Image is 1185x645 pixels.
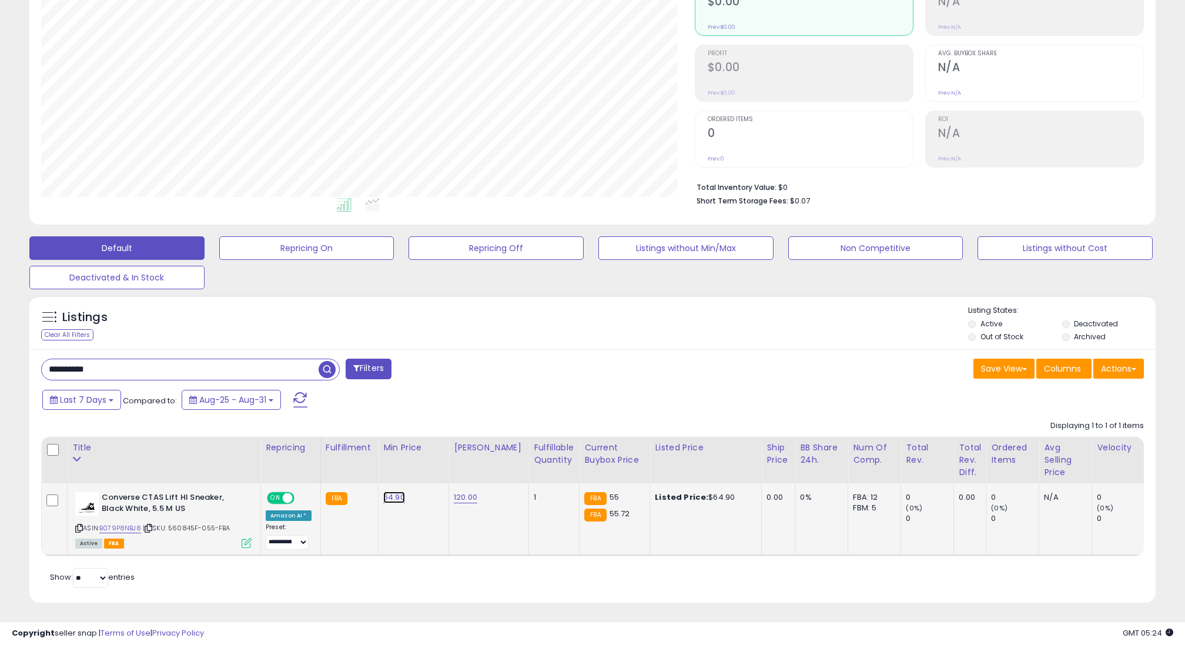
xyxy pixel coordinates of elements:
div: FBM: 5 [853,503,892,513]
button: Aug-25 - Aug-31 [182,390,281,410]
small: Prev: 0 [708,155,724,162]
img: 31+zGj8oyBL._SL40_.jpg [75,492,99,516]
button: Save View [973,359,1035,379]
div: 0 [1097,492,1144,503]
button: Listings without Cost [978,236,1153,260]
span: 55 [610,492,619,503]
div: FBA: 12 [853,492,892,503]
div: 0 [906,513,953,524]
span: Compared to: [123,395,177,406]
button: Listings without Min/Max [598,236,774,260]
button: Deactivated & In Stock [29,266,205,289]
b: Short Term Storage Fees: [697,196,788,206]
span: Aug-25 - Aug-31 [199,394,266,406]
div: 0 [906,492,953,503]
div: Current Buybox Price [584,442,645,466]
div: Displaying 1 to 1 of 1 items [1050,420,1144,432]
b: Converse CTAS Lift HI Sneaker, Black White, 5.5 M US [102,492,245,517]
small: Prev: $0.00 [708,89,735,96]
b: Listed Price: [655,492,708,503]
div: 1 [534,492,570,503]
div: Fulfillable Quantity [534,442,574,466]
span: Ordered Items [708,116,913,123]
div: Ordered Items [991,442,1034,466]
div: [PERSON_NAME] [454,442,524,454]
span: 55.72 [610,508,630,519]
div: Title [72,442,256,454]
div: Avg Selling Price [1044,442,1087,479]
div: Total Rev. [906,442,949,466]
small: (0%) [991,503,1007,513]
div: Listed Price [655,442,756,454]
div: Repricing [266,442,316,454]
div: BB Share 24h. [800,442,843,466]
div: $64.90 [655,492,752,503]
div: 0 [991,492,1039,503]
small: Prev: N/A [938,89,961,96]
small: FBA [584,492,606,505]
button: Non Competitive [788,236,963,260]
div: 0.00 [766,492,786,503]
b: Total Inventory Value: [697,182,776,192]
div: Preset: [266,523,312,550]
p: Listing States: [968,305,1155,316]
label: Deactivated [1074,319,1118,329]
span: 2025-09-9 05:24 GMT [1123,627,1173,639]
small: (0%) [1097,503,1113,513]
span: | SKU: 560845F-055-FBA [143,523,230,533]
h5: Listings [62,309,108,326]
a: 120.00 [454,492,477,503]
small: FBA [584,509,606,522]
a: Terms of Use [101,627,150,639]
span: Profit [708,51,913,57]
span: Columns [1044,363,1081,375]
span: ROI [938,116,1143,123]
div: seller snap | | [12,628,204,639]
div: Amazon AI * [266,510,312,521]
span: Last 7 Days [60,394,106,406]
h2: 0 [708,126,913,142]
button: Columns [1036,359,1092,379]
label: Out of Stock [980,332,1023,342]
div: Velocity [1097,442,1140,454]
small: Prev: N/A [938,155,961,162]
div: N/A [1044,492,1083,503]
div: Num of Comp. [853,442,896,466]
label: Archived [1074,332,1106,342]
div: ASIN: [75,492,252,547]
h2: N/A [938,126,1143,142]
a: B079P8NBJ8 [99,523,141,533]
span: Show: entries [50,572,135,583]
div: 0 [1097,513,1144,524]
div: Min Price [383,442,444,454]
strong: Copyright [12,627,55,639]
small: Prev: $0.00 [708,24,735,31]
div: 0.00 [959,492,977,503]
span: FBA [104,539,124,549]
small: Prev: N/A [938,24,961,31]
small: (0%) [906,503,922,513]
div: 0% [800,492,839,503]
label: Active [980,319,1002,329]
div: Ship Price [766,442,790,466]
div: 0 [991,513,1039,524]
button: Repricing Off [409,236,584,260]
div: Total Rev. Diff. [959,442,981,479]
button: Repricing On [219,236,394,260]
button: Last 7 Days [42,390,121,410]
a: 64.90 [383,492,405,503]
button: Default [29,236,205,260]
small: FBA [326,492,347,505]
span: OFF [293,493,312,503]
a: Privacy Policy [152,627,204,639]
h2: $0.00 [708,61,913,76]
div: Fulfillment [326,442,373,454]
h2: N/A [938,61,1143,76]
button: Filters [346,359,391,379]
div: Clear All Filters [41,329,93,340]
span: All listings currently available for purchase on Amazon [75,539,102,549]
button: Actions [1093,359,1144,379]
span: Avg. Buybox Share [938,51,1143,57]
span: $0.07 [790,195,810,206]
li: $0 [697,179,1135,193]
